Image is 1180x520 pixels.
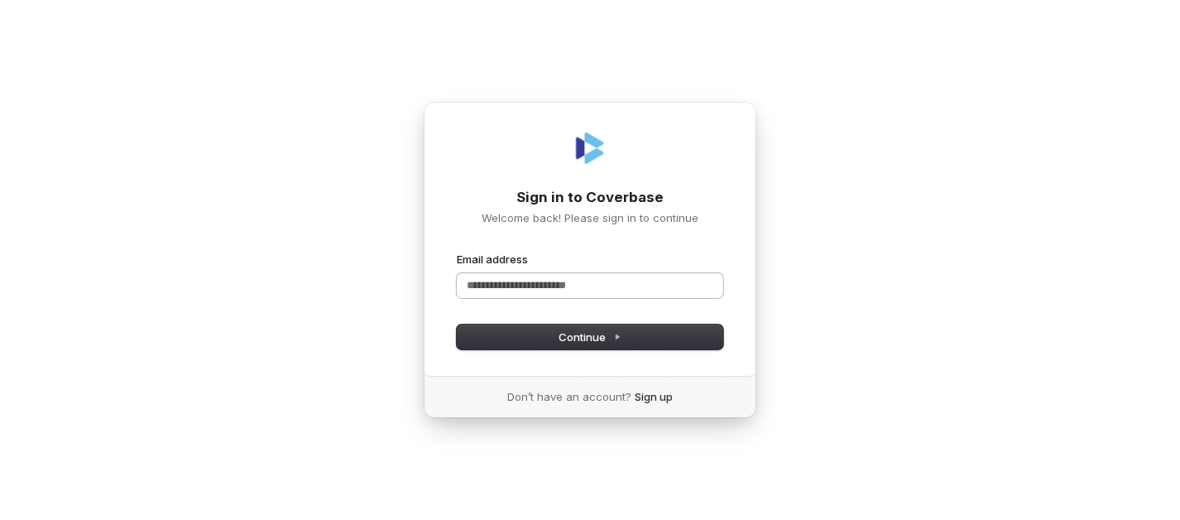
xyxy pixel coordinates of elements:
span: Continue [559,330,621,344]
h1: Sign in to Coverbase [457,188,723,208]
a: Sign up [635,389,673,404]
p: Welcome back! Please sign in to continue [457,210,723,225]
span: Don’t have an account? [507,389,631,404]
label: Email address [457,252,528,267]
button: Continue [457,325,723,349]
img: Coverbase [570,128,610,168]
